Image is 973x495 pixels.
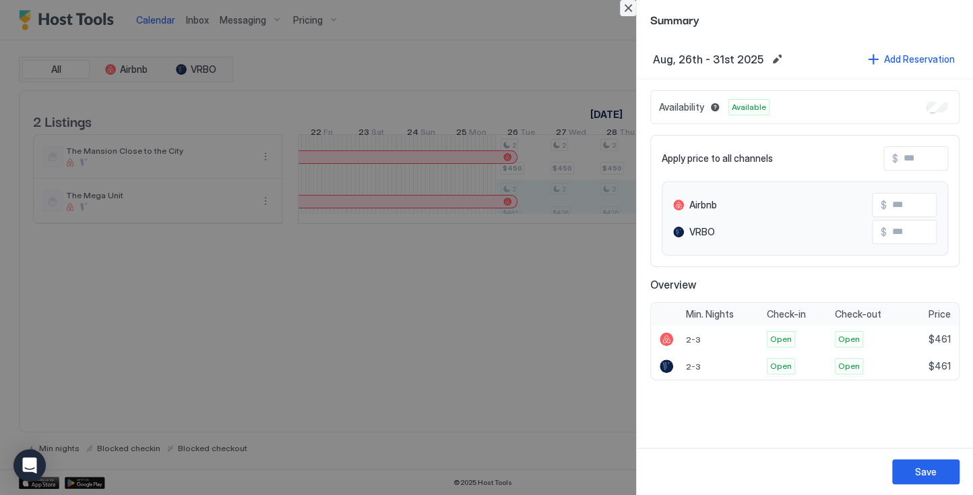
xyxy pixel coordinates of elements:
span: Check-in [767,308,806,320]
span: VRBO [689,226,715,238]
span: $ [892,152,898,165]
span: Min. Nights [686,308,734,320]
span: Availability [659,101,704,113]
span: $ [881,226,887,238]
span: 2-3 [686,361,701,372]
span: 2-3 [686,334,701,345]
span: Open [838,333,860,345]
span: Check-out [835,308,881,320]
span: Summary [650,11,960,28]
span: Price [929,308,951,320]
button: Edit date range [769,51,785,67]
button: Save [892,459,960,484]
span: Overview [650,278,960,291]
span: Open [770,333,792,345]
span: $ [881,199,887,211]
button: Add Reservation [866,50,957,68]
span: Open [770,360,792,372]
span: Aug, 26th - 31st 2025 [653,53,763,66]
div: Add Reservation [884,52,955,66]
span: Available [732,101,766,113]
div: Open Intercom Messenger [13,449,46,482]
span: Apply price to all channels [662,152,773,165]
span: $461 [929,360,951,372]
button: Blocked dates override all pricing rules and remain unavailable until manually unblocked [707,99,723,115]
span: $461 [929,333,951,345]
span: Open [838,360,860,372]
span: Airbnb [689,199,717,211]
div: Save [915,465,937,479]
